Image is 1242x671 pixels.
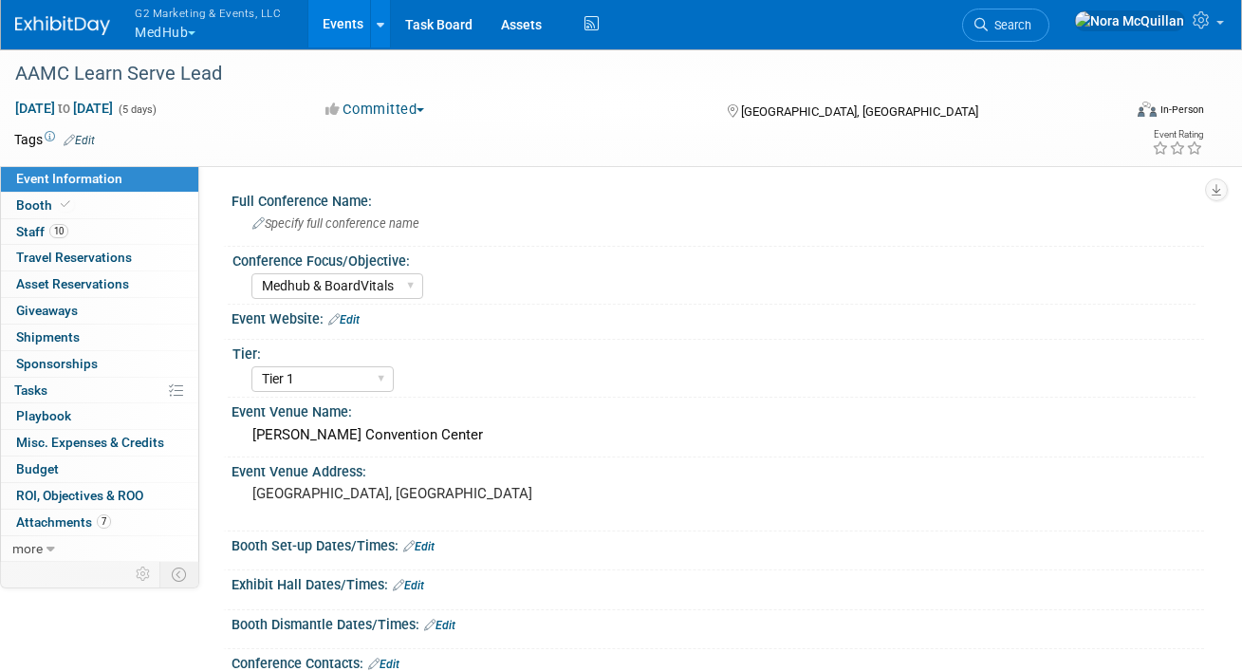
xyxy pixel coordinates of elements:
[9,57,1103,91] div: AAMC Learn Serve Lead
[1159,103,1204,117] div: In-Person
[97,514,111,529] span: 7
[1,483,198,509] a: ROI, Objectives & ROO
[252,485,616,502] pre: [GEOGRAPHIC_DATA], [GEOGRAPHIC_DATA]
[393,579,424,592] a: Edit
[16,197,74,213] span: Booth
[16,171,122,186] span: Event Information
[12,541,43,556] span: more
[988,18,1031,32] span: Search
[1,403,198,429] a: Playbook
[232,305,1204,329] div: Event Website:
[127,562,160,587] td: Personalize Event Tab Strip
[16,514,111,530] span: Attachments
[160,562,199,587] td: Toggle Event Tabs
[232,398,1204,421] div: Event Venue Name:
[1152,130,1203,140] div: Event Rating
[232,531,1204,556] div: Booth Set-up Dates/Times:
[232,247,1196,270] div: Conference Focus/Objective:
[1,298,198,324] a: Giveaways
[16,250,132,265] span: Travel Reservations
[49,224,68,238] span: 10
[424,619,455,632] a: Edit
[55,101,73,116] span: to
[1,271,198,297] a: Asset Reservations
[14,100,114,117] span: [DATE] [DATE]
[1,193,198,218] a: Booth
[1,351,198,377] a: Sponsorships
[1,245,198,270] a: Travel Reservations
[1,510,198,535] a: Attachments7
[232,570,1204,595] div: Exhibit Hall Dates/Times:
[135,3,281,23] span: G2 Marketing & Events, LLC
[1,457,198,482] a: Budget
[252,216,419,231] span: Specify full conference name
[232,610,1204,635] div: Booth Dismantle Dates/Times:
[741,104,978,119] span: [GEOGRAPHIC_DATA], [GEOGRAPHIC_DATA]
[16,356,98,371] span: Sponsorships
[1,219,198,245] a: Staff10
[1074,10,1185,31] img: Nora McQuillan
[16,224,68,239] span: Staff
[1,166,198,192] a: Event Information
[16,408,71,423] span: Playbook
[368,658,399,671] a: Edit
[1,378,198,403] a: Tasks
[16,329,80,345] span: Shipments
[232,457,1204,481] div: Event Venue Address:
[16,276,129,291] span: Asset Reservations
[1,430,198,456] a: Misc. Expenses & Credits
[319,100,432,120] button: Committed
[962,9,1049,42] a: Search
[16,303,78,318] span: Giveaways
[328,313,360,326] a: Edit
[232,340,1196,363] div: Tier:
[16,488,143,503] span: ROI, Objectives & ROO
[1,536,198,562] a: more
[14,130,95,149] td: Tags
[15,16,110,35] img: ExhibitDay
[16,461,59,476] span: Budget
[64,134,95,147] a: Edit
[61,199,70,210] i: Booth reservation complete
[1138,102,1157,117] img: Format-Inperson.png
[246,420,1190,450] div: [PERSON_NAME] Convention Center
[117,103,157,116] span: (5 days)
[403,540,435,553] a: Edit
[14,382,47,398] span: Tasks
[1,325,198,350] a: Shipments
[1029,99,1204,127] div: Event Format
[16,435,164,450] span: Misc. Expenses & Credits
[232,187,1204,211] div: Full Conference Name:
